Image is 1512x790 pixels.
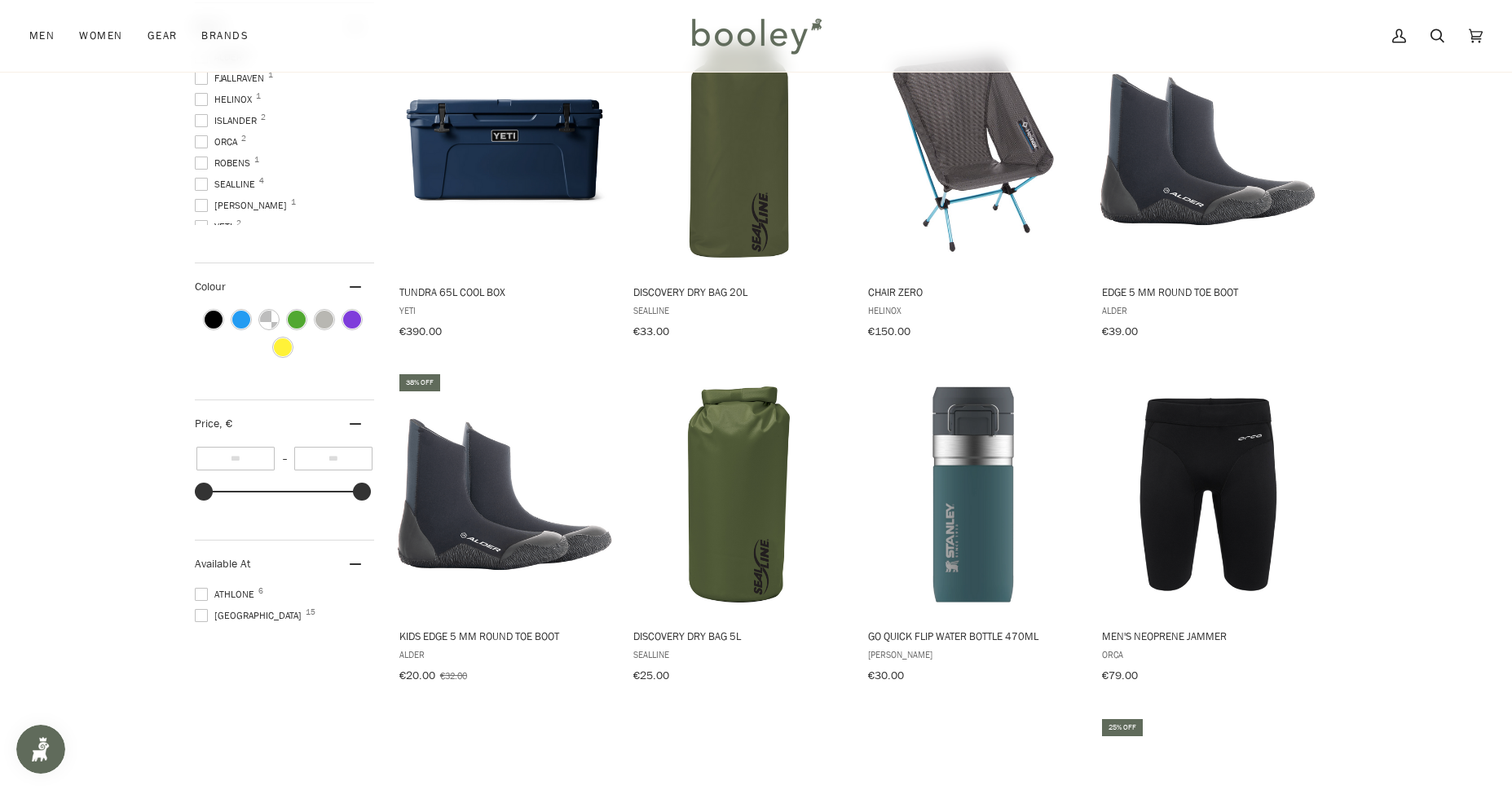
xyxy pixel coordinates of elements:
[867,323,910,338] span: €150.00
[399,629,610,643] span: Kids Edge 5 mm Round Toe Boot
[195,608,306,623] span: [GEOGRAPHIC_DATA]
[195,416,232,431] span: Price
[195,556,250,572] span: Available At
[685,12,827,60] img: Booley
[396,42,612,258] img: Yeti Tundra 65L Cool Box Navy - Booley Galway
[315,311,333,329] span: Colour: Grey
[232,311,250,329] span: Colour: Blue
[631,372,847,688] a: Discovery Dry Bag 5L
[274,452,293,466] span: –
[399,647,610,661] span: Alder
[1102,284,1313,298] span: Edge 5 mm Round Toe Boot
[399,323,441,338] span: €390.00
[219,416,232,431] span: , €
[867,302,1078,316] span: Helinox
[1102,647,1313,661] span: Orca
[633,647,844,661] span: SealLine
[633,629,844,643] span: Discovery Dry Bag 5L
[1102,323,1138,338] span: €39.00
[195,135,242,149] span: Orca
[195,177,260,192] span: SealLine
[633,284,844,298] span: Discovery Dry Bag 20L
[396,386,612,602] img: Alder Kids Edge 5 mm Round Toe Boot Black - Booley Galway
[148,28,178,44] span: Gear
[867,284,1078,298] span: Chair Zero
[254,156,259,164] span: 1
[260,311,278,329] span: Colour: Clear
[1102,629,1313,643] span: Men's Neoprene Jammer
[258,587,263,595] span: 6
[865,27,1081,343] a: Chair Zero
[1102,718,1143,735] div: 25% off
[633,323,669,338] span: €33.00
[633,302,844,316] span: SealLine
[268,71,273,79] span: 1
[256,92,261,100] span: 1
[1102,668,1138,683] span: €79.00
[1100,42,1316,258] img: Alder Edge 5 mm Round Toe Boot Black - Booley Galway
[399,374,439,391] div: 38% off
[631,42,847,258] img: SealLine Discovery Dry Bag 20L Olive - Booley Galway
[195,71,269,86] span: Fjallraven
[241,135,246,143] span: 2
[633,668,669,683] span: €25.00
[396,372,612,688] a: Kids Edge 5 mm Round Toe Boot
[196,447,274,470] input: Minimum value
[195,92,257,107] span: Helinox
[29,28,55,44] span: Men
[631,27,847,343] a: Discovery Dry Bag 20L
[865,372,1081,688] a: Go Quick Flip Water Bottle 470ml
[291,198,296,206] span: 1
[201,28,249,44] span: Brands
[261,113,266,121] span: 2
[867,629,1078,643] span: Go Quick Flip Water Bottle 470ml
[205,311,223,329] span: Colour: Black
[343,311,361,329] span: Colour: Purple
[259,177,264,185] span: 4
[867,647,1078,661] span: [PERSON_NAME]
[1100,372,1316,688] a: Men's Neoprene Jammer
[865,42,1081,258] img: Helinox Chair Zero Black - Booley Galway
[865,386,1081,602] img: Stanley Go Quick Flip Water Bottle 470ml Lagoon - Booley Galway
[195,279,238,294] span: Colour
[236,219,241,227] span: 2
[1102,302,1313,316] span: Alder
[195,198,292,213] span: [PERSON_NAME]
[195,113,262,128] span: Islander
[867,668,903,683] span: €30.00
[294,447,372,470] input: Maximum value
[195,219,237,234] span: YETI
[274,338,292,356] span: Colour: Yellow
[306,608,315,616] span: 15
[631,386,847,602] img: SealLine Discovery Dry Bag 5L Olive - Booley Galway
[79,28,122,44] span: Women
[396,27,612,343] a: Tundra 65L Cool Box
[288,311,306,329] span: Colour: Green
[1100,386,1316,602] img: Orca Men's Neoprene Jammer Black - Booley Galway
[195,156,255,170] span: Robens
[439,669,466,682] span: €32.00
[399,302,610,316] span: YETI
[195,587,259,602] span: Athlone
[399,668,434,683] span: €20.00
[1100,27,1316,343] a: Edge 5 mm Round Toe Boot
[16,725,65,774] iframe: Button to open loyalty program pop-up
[399,284,610,298] span: Tundra 65L Cool Box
